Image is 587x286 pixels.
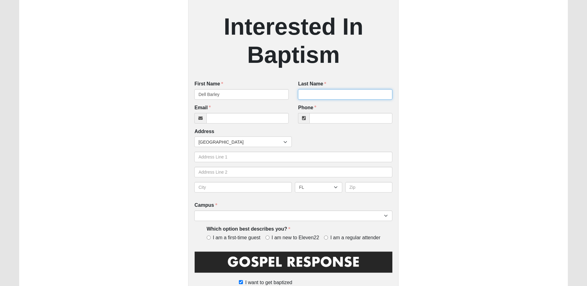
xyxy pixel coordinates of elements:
[265,236,270,240] input: I am new to Eleven22
[324,236,328,240] input: I am a regular attender
[194,80,223,88] label: First Name
[194,128,214,135] label: Address
[213,234,261,241] span: I am a first-time guest
[272,234,319,241] span: I am new to Eleven22
[194,202,217,209] label: Campus
[194,167,392,177] input: Address Line 2
[194,250,392,278] img: GospelResponseBLK.png
[194,182,292,193] input: City
[194,12,392,69] h2: Interested In Baptism
[239,280,243,284] input: I want to get baptized
[198,137,283,147] span: [GEOGRAPHIC_DATA]
[207,226,290,233] label: Which option best describes you?
[298,80,326,88] label: Last Name
[194,152,392,162] input: Address Line 1
[345,182,393,193] input: Zip
[207,236,211,240] input: I am a first-time guest
[194,104,211,111] label: Email
[298,104,316,111] label: Phone
[330,234,380,241] span: I am a regular attender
